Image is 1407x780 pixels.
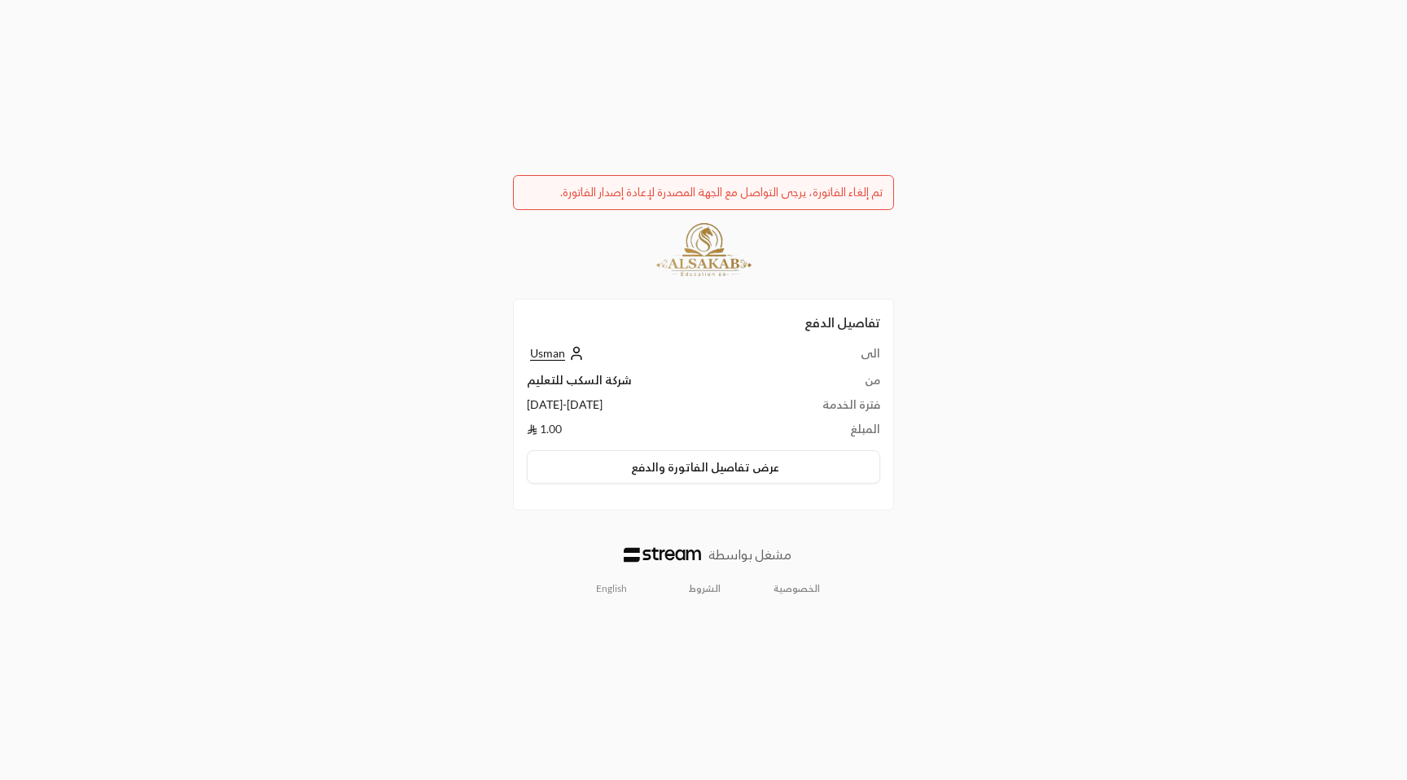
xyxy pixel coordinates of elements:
img: Company Logo [654,221,753,286]
span: Usman [530,346,565,361]
a: الشروط [689,582,721,595]
img: Logo [624,547,701,562]
td: فترة الخدمة [755,397,880,421]
button: عرض تفاصيل الفاتورة والدفع [527,450,880,484]
a: Usman [527,346,585,360]
h2: تفاصيل الدفع [527,313,880,332]
p: مشغل بواسطة [708,545,791,564]
td: شركة السكب للتعليم [527,372,755,397]
td: الى [755,345,880,372]
td: المبلغ [755,421,880,437]
td: [DATE] - [DATE] [527,397,755,421]
a: English [587,576,636,602]
td: 1.00 [527,421,755,437]
td: من [755,372,880,397]
div: تم إلغاء الفاتورة، يرجى التواصل مع الجهة المصدرة لإعادة إصدار الفاتورة. [524,184,883,201]
a: الخصوصية [774,582,820,595]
